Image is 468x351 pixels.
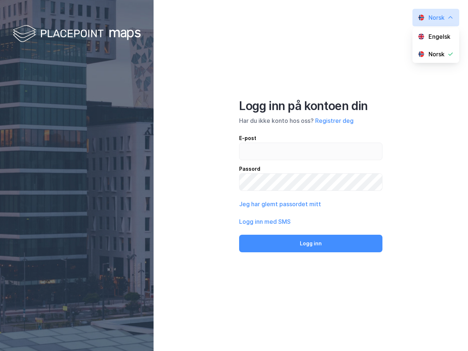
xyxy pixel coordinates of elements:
[429,50,445,58] div: Norsk
[429,13,445,22] div: Norsk
[239,99,382,113] div: Logg inn på kontoen din
[431,316,468,351] iframe: Chat Widget
[13,23,141,45] img: logo-white.f07954bde2210d2a523dddb988cd2aa7.svg
[315,116,354,125] button: Registrer deg
[239,235,382,252] button: Logg inn
[239,116,382,125] div: Har du ikke konto hos oss?
[239,165,382,173] div: Passord
[429,32,450,41] div: Engelsk
[239,134,382,143] div: E-post
[239,200,321,208] button: Jeg har glemt passordet mitt
[239,217,291,226] button: Logg inn med SMS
